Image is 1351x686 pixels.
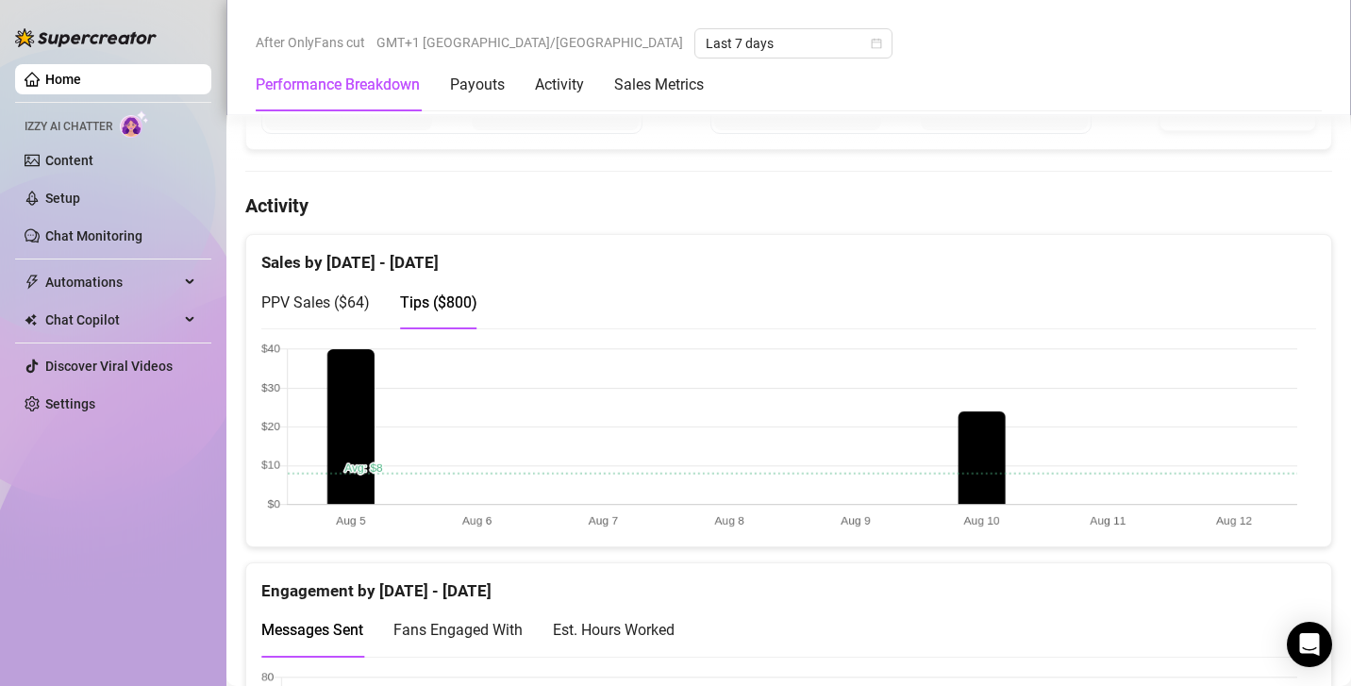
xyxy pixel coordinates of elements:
div: Sales Metrics [614,74,704,96]
span: Messages Sent [261,621,363,639]
span: Chat Copilot [45,305,179,335]
a: Chat Monitoring [45,228,142,243]
span: After OnlyFans cut [256,28,365,57]
a: Discover Viral Videos [45,359,173,374]
a: Content [45,153,93,168]
span: thunderbolt [25,275,40,290]
span: PPV Sales ( $64 ) [261,293,370,311]
a: Setup [45,191,80,206]
span: Last 7 days [706,29,881,58]
img: logo-BBDzfeDw.svg [15,28,157,47]
span: Fans Engaged With [393,621,523,639]
span: GMT+1 [GEOGRAPHIC_DATA]/[GEOGRAPHIC_DATA] [376,28,683,57]
div: Sales by [DATE] - [DATE] [261,235,1316,276]
a: Home [45,72,81,87]
div: Activity [535,74,584,96]
span: Tips ( $800 ) [400,293,477,311]
span: Automations [45,267,179,297]
span: Izzy AI Chatter [25,118,112,136]
div: Engagement by [DATE] - [DATE] [261,563,1316,604]
div: Open Intercom Messenger [1287,622,1332,667]
a: Settings [45,396,95,411]
img: AI Chatter [120,110,149,138]
img: Chat Copilot [25,313,37,326]
div: Est. Hours Worked [553,618,675,642]
div: Performance Breakdown [256,74,420,96]
div: Payouts [450,74,505,96]
span: calendar [871,38,882,49]
h4: Activity [245,192,1332,219]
